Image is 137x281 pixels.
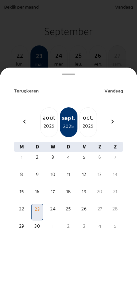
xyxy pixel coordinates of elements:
[80,113,97,122] div: oct.
[110,188,120,195] div: 21
[108,142,123,152] div: Z
[110,223,120,229] div: 5
[21,118,28,126] mat-icon: chevron_left
[76,142,92,152] div: V
[32,171,42,178] div: 9
[110,171,120,178] div: 14
[17,188,27,195] div: 15
[109,118,116,126] mat-icon: chevron_right
[92,142,108,152] div: Z
[105,88,123,93] span: Vandaag
[32,188,42,195] div: 16
[63,154,73,160] div: 4
[61,122,77,130] div: 2025
[95,171,105,178] div: 13
[14,88,39,93] span: Terugkeren
[61,142,76,152] div: D
[95,223,105,229] div: 4
[48,223,58,229] div: 1
[17,154,27,160] div: 1
[45,142,61,152] div: W
[80,122,97,130] div: 2025
[48,188,58,195] div: 17
[110,205,120,212] div: 28
[95,188,105,195] div: 20
[41,122,58,130] div: 2025
[32,206,42,212] div: 23
[79,171,89,178] div: 12
[63,205,73,212] div: 25
[79,205,89,212] div: 26
[48,154,58,160] div: 3
[79,223,89,229] div: 3
[17,205,27,212] div: 22
[63,171,73,178] div: 11
[32,154,42,160] div: 2
[17,171,27,178] div: 8
[41,113,58,122] div: août
[63,223,73,229] div: 2
[61,113,77,122] div: sept.
[48,171,58,178] div: 10
[14,142,29,152] div: M
[48,205,58,212] div: 24
[17,223,27,229] div: 29
[110,154,120,160] div: 7
[63,188,73,195] div: 18
[95,154,105,160] div: 6
[29,142,45,152] div: D
[32,223,42,229] div: 30
[79,188,89,195] div: 19
[79,154,89,160] div: 5
[95,205,105,212] div: 27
